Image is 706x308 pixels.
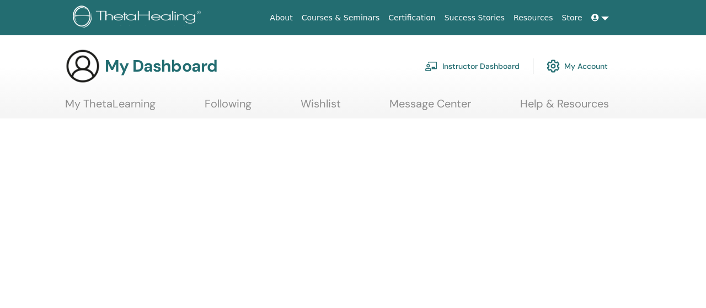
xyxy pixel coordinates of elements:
[389,97,471,118] a: Message Center
[297,8,384,28] a: Courses & Seminars
[425,54,520,78] a: Instructor Dashboard
[520,97,609,118] a: Help & Resources
[105,56,217,76] h3: My Dashboard
[547,57,560,75] img: cog.svg
[65,97,156,118] a: My ThetaLearning
[384,8,440,28] a: Certification
[205,97,252,118] a: Following
[558,8,587,28] a: Store
[440,8,509,28] a: Success Stories
[547,54,608,78] a: My Account
[65,48,100,84] img: generic-user-icon.jpg
[73,6,205,30] img: logo.png
[301,97,341,118] a: Wishlist
[265,8,297,28] a: About
[425,61,438,71] img: chalkboard-teacher.svg
[509,8,558,28] a: Resources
